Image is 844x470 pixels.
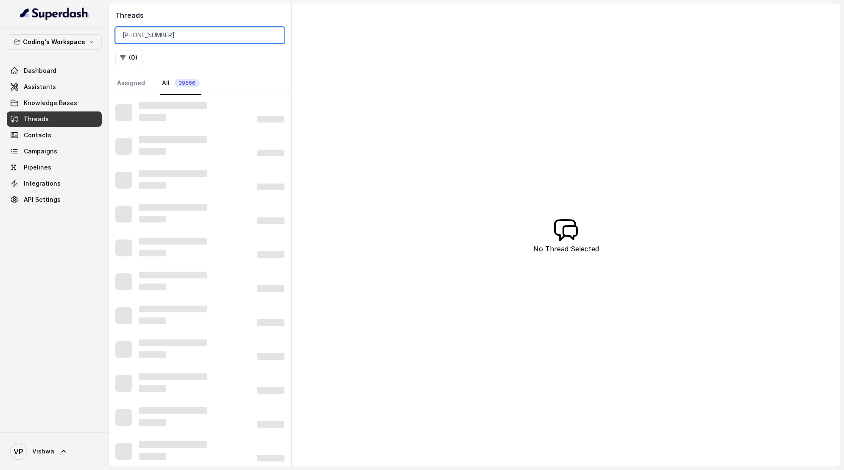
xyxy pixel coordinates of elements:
a: All39566 [160,72,201,95]
span: Contacts [24,131,51,139]
a: Contacts [7,128,102,143]
span: Threads [24,115,49,123]
span: Pipelines [24,163,51,172]
span: Integrations [24,179,61,188]
span: Dashboard [24,67,56,75]
text: VP [14,447,24,456]
button: (0) [115,50,142,65]
a: Campaigns [7,144,102,159]
h2: Threads [115,10,284,20]
span: 39566 [175,79,200,87]
span: Campaigns [24,147,57,156]
p: No Thread Selected [533,244,599,254]
button: Coding's Workspace [7,34,102,50]
span: Vishwa [32,447,54,456]
p: Coding's Workspace [23,37,86,47]
a: Assistants [7,79,102,95]
a: Threads [7,111,102,127]
a: Knowledge Bases [7,95,102,111]
a: Pipelines [7,160,102,175]
input: Search by Call ID or Phone Number [115,27,284,43]
span: Assistants [24,83,56,91]
a: API Settings [7,192,102,207]
span: API Settings [24,195,61,204]
a: Dashboard [7,63,102,78]
span: Knowledge Bases [24,99,77,107]
img: light.svg [20,7,89,20]
a: Assigned [115,72,147,95]
a: Vishwa [7,439,102,463]
nav: Tabs [115,72,284,95]
a: Integrations [7,176,102,191]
